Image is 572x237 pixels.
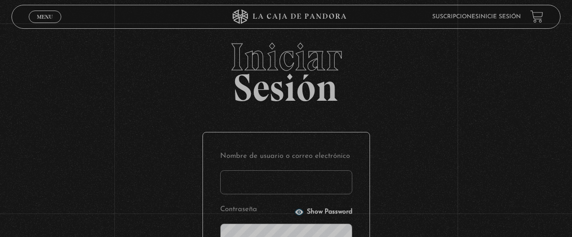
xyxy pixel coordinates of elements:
[530,10,543,23] a: View your shopping cart
[11,38,561,76] span: Iniciar
[220,203,292,216] label: Contraseña
[37,14,53,20] span: Menu
[34,22,56,29] span: Cerrar
[307,209,352,215] span: Show Password
[294,207,352,217] button: Show Password
[220,150,352,163] label: Nombre de usuario o correo electrónico
[11,38,561,99] h2: Sesión
[432,14,479,20] a: Suscripciones
[479,14,521,20] a: Inicie sesión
